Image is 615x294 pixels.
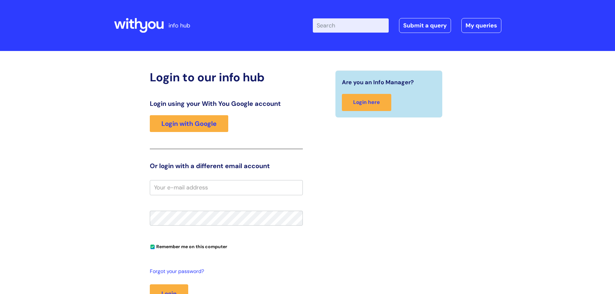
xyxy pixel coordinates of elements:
a: Login here [342,94,391,111]
span: Are you an Info Manager? [342,77,414,87]
h3: Login using your With You Google account [150,100,303,107]
a: Submit a query [399,18,451,33]
p: info hub [169,20,190,31]
div: You can uncheck this option if you're logging in from a shared device [150,241,303,251]
input: Your e-mail address [150,180,303,195]
a: Login with Google [150,115,228,132]
h2: Login to our info hub [150,70,303,84]
input: Search [313,18,389,33]
a: My queries [461,18,501,33]
a: Forgot your password? [150,267,300,276]
h3: Or login with a different email account [150,162,303,170]
label: Remember me on this computer [150,242,227,249]
input: Remember me on this computer [150,245,155,249]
